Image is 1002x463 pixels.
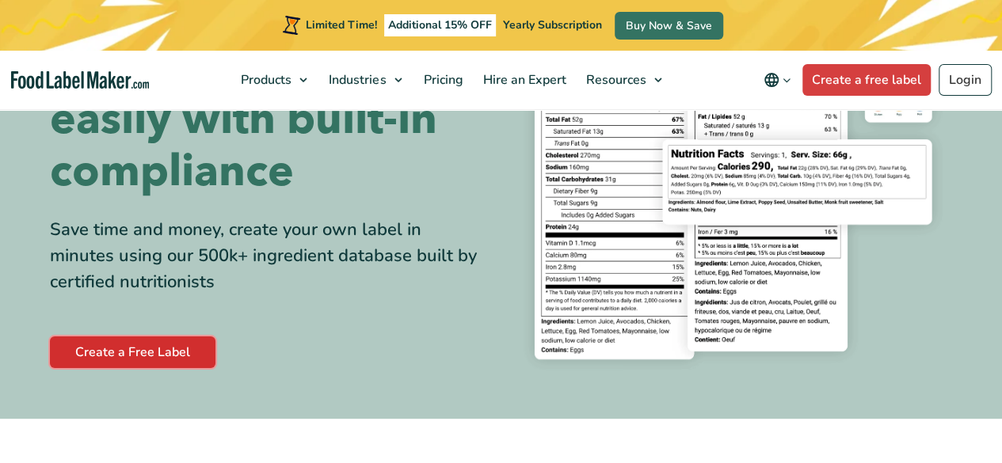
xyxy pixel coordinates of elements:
[324,71,387,89] span: Industries
[306,17,377,32] span: Limited Time!
[50,217,490,295] div: Save time and money, create your own label in minutes using our 500k+ ingredient database built b...
[319,51,410,109] a: Industries
[418,71,464,89] span: Pricing
[236,71,293,89] span: Products
[384,14,496,36] span: Additional 15% OFF
[231,51,315,109] a: Products
[802,64,931,96] a: Create a free label
[413,51,469,109] a: Pricing
[615,12,723,40] a: Buy Now & Save
[503,17,602,32] span: Yearly Subscription
[576,51,669,109] a: Resources
[50,336,215,368] a: Create a Free Label
[473,51,572,109] a: Hire an Expert
[752,64,802,96] button: Change language
[478,71,567,89] span: Hire an Expert
[11,71,150,89] a: Food Label Maker homepage
[581,71,647,89] span: Resources
[939,64,992,96] a: Login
